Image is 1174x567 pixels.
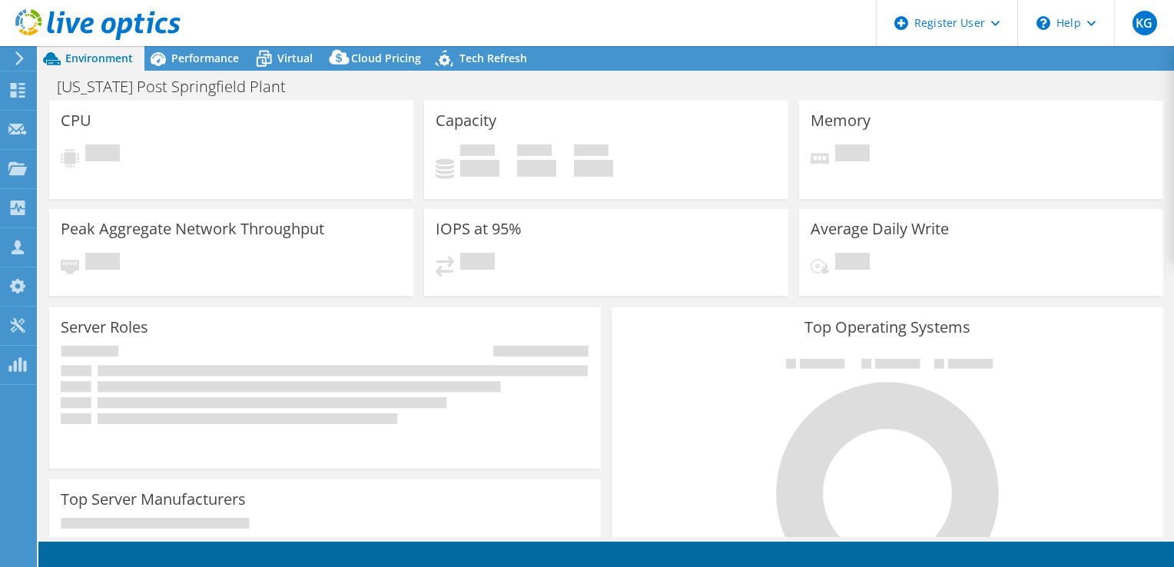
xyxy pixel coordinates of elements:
[171,51,239,65] span: Performance
[459,51,527,65] span: Tech Refresh
[460,160,499,177] h4: 0 GiB
[277,51,313,65] span: Virtual
[811,220,949,237] h3: Average Daily Write
[61,319,148,336] h3: Server Roles
[61,220,324,237] h3: Peak Aggregate Network Throughput
[85,253,120,274] span: Pending
[811,112,871,129] h3: Memory
[460,144,495,160] span: Used
[351,51,421,65] span: Cloud Pricing
[436,220,522,237] h3: IOPS at 95%
[574,160,613,177] h4: 0 GiB
[436,112,496,129] h3: Capacity
[460,253,495,274] span: Pending
[835,144,870,165] span: Pending
[517,160,556,177] h4: 0 GiB
[61,112,91,129] h3: CPU
[574,144,609,160] span: Total
[1036,16,1050,30] svg: \n
[835,253,870,274] span: Pending
[65,51,133,65] span: Environment
[61,491,246,508] h3: Top Server Manufacturers
[623,319,1152,336] h3: Top Operating Systems
[85,144,120,165] span: Pending
[50,78,310,95] h1: [US_STATE] Post Springfield Plant
[517,144,552,160] span: Free
[1133,11,1157,35] span: KG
